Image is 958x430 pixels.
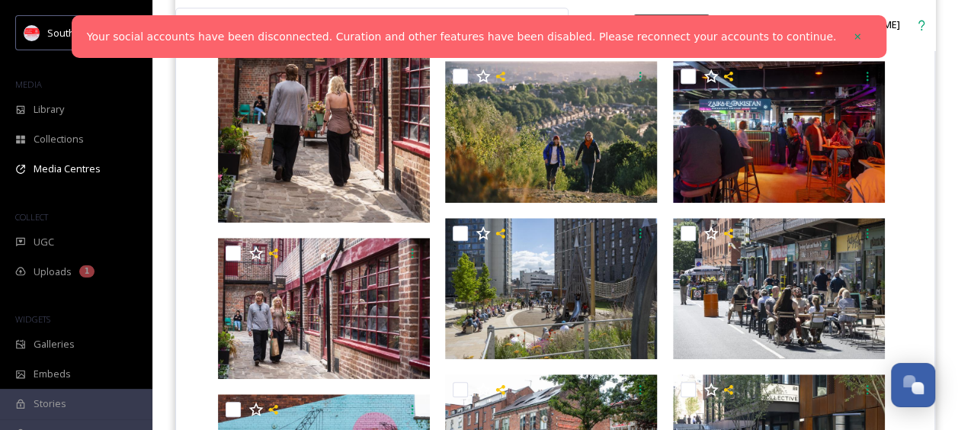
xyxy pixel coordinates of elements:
[673,218,885,359] img: Sheffield City Centre new shots 2024 credit Pete Hill (2).jpg
[211,8,444,42] input: Search your library
[34,337,75,351] span: Galleries
[34,102,64,117] span: Library
[633,14,710,36] a: What's New
[15,211,48,223] span: COLLECT
[87,29,836,45] a: Your social accounts have been disconnected. Curation and other features have been disabled. Plea...
[34,132,84,146] span: Collections
[471,10,560,40] a: View all files
[24,25,40,40] img: South%20Yorkshire%20LVEP.png
[79,265,95,278] div: 1
[34,162,101,176] span: Media Centres
[218,238,430,379] img: Leah's Yard, Sheffield City Centre please credit Vox Multimedia (2) - Copy.jpg
[445,218,657,359] img: Sheffield City Centre new shots 2024 credit Pete Hill (3).jpg
[34,396,66,411] span: Stories
[799,10,908,40] a: [PERSON_NAME]
[445,61,657,202] img: Walking in Sheffield, The Outdoor City credit Marketing Sheffield.jpg
[34,265,72,279] span: Uploads
[47,25,146,40] span: South Yorkshire LVEP
[15,313,50,325] span: WIDGETS
[34,235,54,249] span: UGC
[673,61,885,202] img: Cambridge Street Collective street food traders please credit Pete Hill.jpg
[34,367,71,381] span: Embeds
[15,79,42,90] span: MEDIA
[891,363,935,407] button: Open Chat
